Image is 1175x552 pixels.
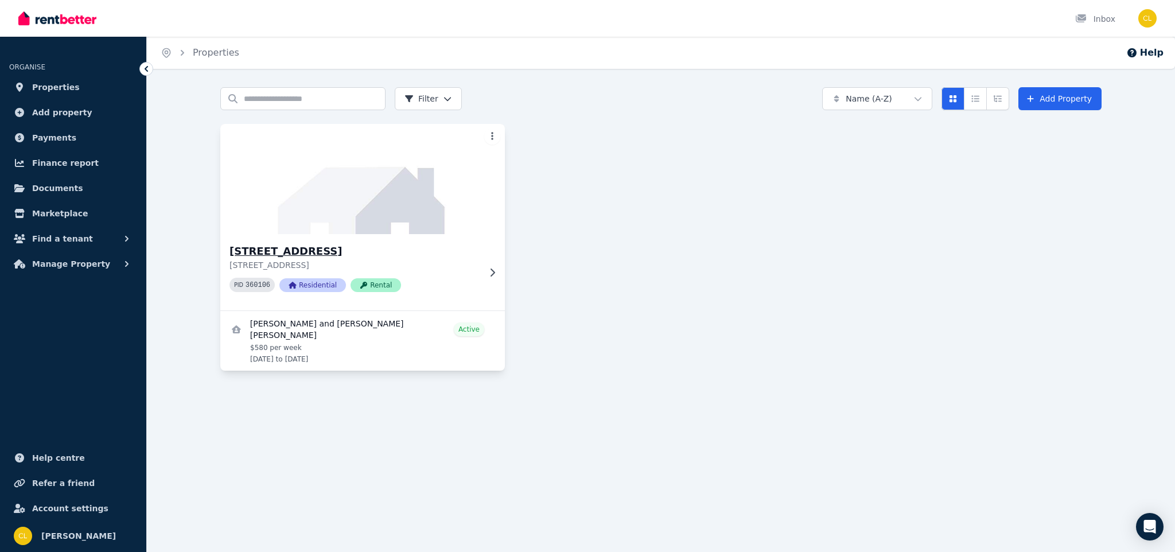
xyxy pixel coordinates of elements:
a: Account settings [9,497,137,520]
span: Properties [32,80,80,94]
a: Properties [9,76,137,99]
div: Open Intercom Messenger [1136,513,1164,541]
span: Help centre [32,451,85,465]
span: Refer a friend [32,476,95,490]
a: Add property [9,101,137,124]
img: Christopher Li [1138,9,1157,28]
span: [PERSON_NAME] [41,529,116,543]
span: ORGANISE [9,63,45,71]
button: Manage Property [9,252,137,275]
button: Expanded list view [986,87,1009,110]
div: Inbox [1075,13,1115,25]
span: Manage Property [32,257,110,271]
span: Rental [351,278,401,292]
a: View details for Elizabeth Louise Johnson and Alexander Roderick Aitchison [220,311,505,371]
span: Payments [32,131,76,145]
div: View options [941,87,1009,110]
a: Marketplace [9,202,137,225]
a: Refer a friend [9,472,137,495]
button: Card view [941,87,964,110]
button: Filter [395,87,462,110]
a: Properties [193,47,239,58]
a: Documents [9,177,137,200]
span: Residential [279,278,346,292]
span: Marketplace [32,207,88,220]
span: Find a tenant [32,232,93,246]
a: Finance report [9,151,137,174]
img: RentBetter [18,10,96,27]
button: Find a tenant [9,227,137,250]
span: Name (A-Z) [846,93,892,104]
span: Documents [32,181,83,195]
p: [STREET_ADDRESS] [229,259,480,271]
span: Account settings [32,502,108,515]
button: Help [1126,46,1164,60]
a: Help centre [9,446,137,469]
a: 18 Glengala Dr, Rochedale South[STREET_ADDRESS][STREET_ADDRESS]PID 360106ResidentialRental [220,124,505,310]
span: Filter [404,93,438,104]
button: Name (A-Z) [822,87,932,110]
code: 360106 [246,281,270,289]
nav: Breadcrumb [147,37,253,69]
a: Add Property [1018,87,1102,110]
small: PID [234,282,243,288]
img: 18 Glengala Dr, Rochedale South [213,121,512,237]
span: Finance report [32,156,99,170]
span: Add property [32,106,92,119]
button: More options [484,129,500,145]
button: Compact list view [964,87,987,110]
img: Christopher Li [14,527,32,545]
h3: [STREET_ADDRESS] [229,243,480,259]
a: Payments [9,126,137,149]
